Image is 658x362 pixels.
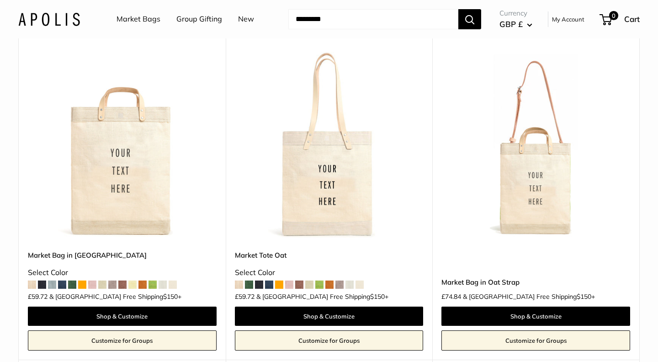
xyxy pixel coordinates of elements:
a: My Account [552,14,584,25]
span: 0 [609,11,618,20]
span: & [GEOGRAPHIC_DATA] Free Shipping + [49,293,181,300]
span: GBP £ [499,19,523,29]
span: $150 [370,292,385,301]
a: Customize for Groups [441,330,630,351]
span: £59.72 [235,293,255,300]
img: Market Bag in Oat [28,52,217,241]
img: Apolis [18,12,80,26]
span: £59.72 [28,293,48,300]
span: $150 [577,292,591,301]
a: Market Bag in [GEOGRAPHIC_DATA] [28,250,217,260]
div: Select Color [235,266,424,280]
span: & [GEOGRAPHIC_DATA] Free Shipping + [256,293,388,300]
a: Shop & Customize [28,307,217,326]
button: GBP £ [499,17,532,32]
a: Market Tote Oat [235,250,424,260]
span: $150 [163,292,178,301]
a: Customize for Groups [28,330,217,351]
a: Market Bag in Oat Strap [441,277,630,287]
a: Market Bags [117,12,160,26]
span: & [GEOGRAPHIC_DATA] Free Shipping + [463,293,595,300]
a: Group Gifting [176,12,222,26]
span: £74.84 [441,293,461,300]
a: Customize for Groups [235,330,424,351]
a: New [238,12,254,26]
a: Market Tote OatMarket Tote Oat [235,52,424,241]
img: Market Tote Oat [235,52,424,241]
a: Market Bag in OatMarket Bag in Oat [28,52,217,241]
a: Shop & Customize [441,307,630,326]
a: Shop & Customize [235,307,424,326]
img: Market Bag in Oat Strap [441,52,630,241]
a: Market Bag in Oat StrapMarket Bag in Oat Strap [441,52,630,241]
button: Search [458,9,481,29]
div: Select Color [28,266,217,280]
input: Search... [288,9,458,29]
a: 0 Cart [600,12,640,27]
span: Cart [624,14,640,24]
span: Currency [499,7,532,20]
